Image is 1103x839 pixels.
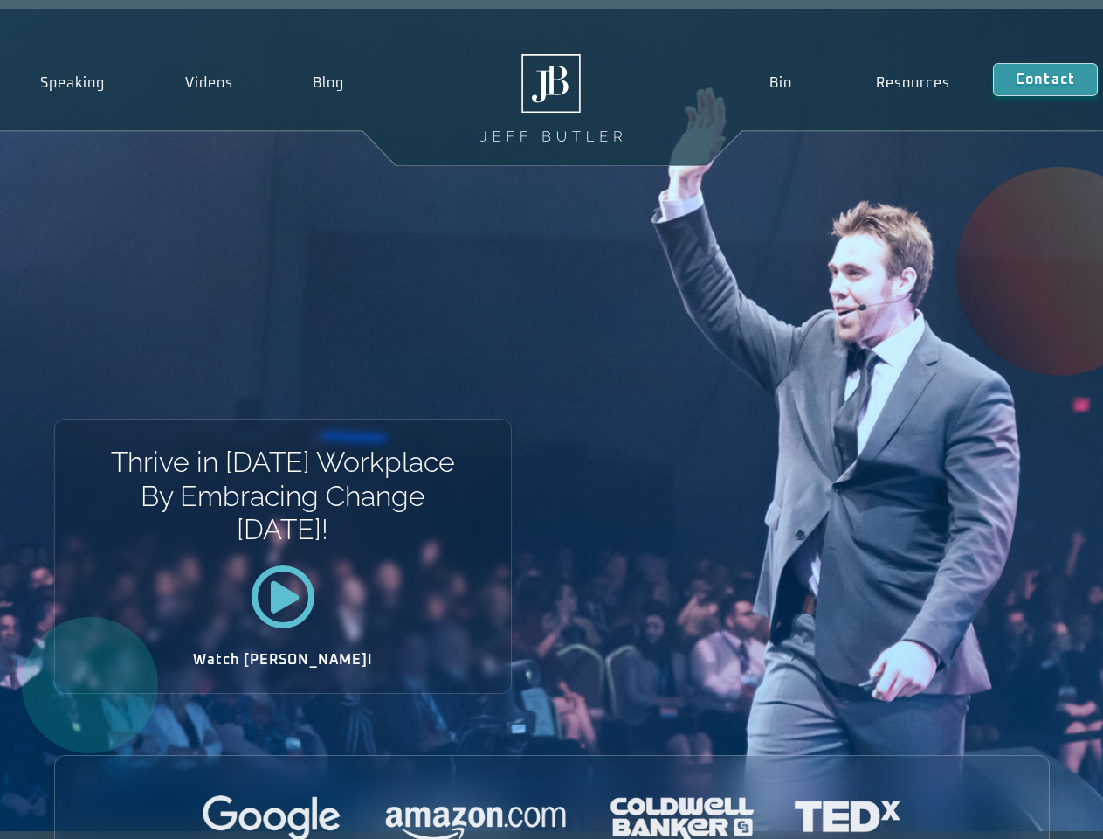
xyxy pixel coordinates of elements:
[727,63,834,103] a: Bio
[272,63,384,103] a: Blog
[727,63,992,103] nav: Menu
[993,63,1098,96] a: Contact
[145,63,273,103] a: Videos
[1016,73,1075,87] span: Contact
[116,653,450,667] h2: Watch [PERSON_NAME]!
[109,446,456,546] h1: Thrive in [DATE] Workplace By Embracing Change [DATE]!
[834,63,993,103] a: Resources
